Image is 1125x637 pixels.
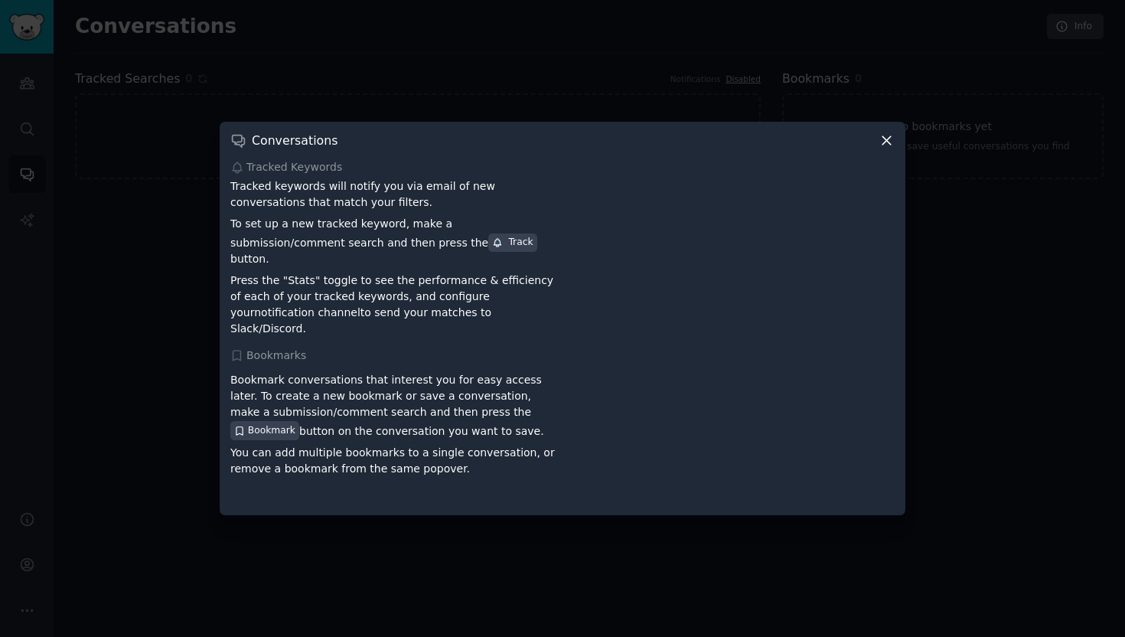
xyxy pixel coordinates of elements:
p: Tracked keywords will notify you via email of new conversations that match your filters. [230,178,557,211]
p: Press the "Stats" toggle to see the performance & efficiency of each of your tracked keywords, an... [230,273,557,337]
p: Bookmark conversations that interest you for easy access later. To create a new bookmark or save ... [230,372,557,439]
p: To set up a new tracked keyword, make a submission/comment search and then press the button. [230,216,557,267]
h3: Conversations [252,132,337,149]
iframe: YouTube video player [568,367,895,505]
div: Track [492,236,533,250]
a: notification channel [254,306,360,318]
span: Bookmark [248,424,295,438]
iframe: YouTube video player [568,178,895,316]
p: You can add multiple bookmarks to a single conversation, or remove a bookmark from the same popover. [230,445,557,477]
div: Bookmarks [230,348,895,364]
div: Tracked Keywords [230,159,895,175]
